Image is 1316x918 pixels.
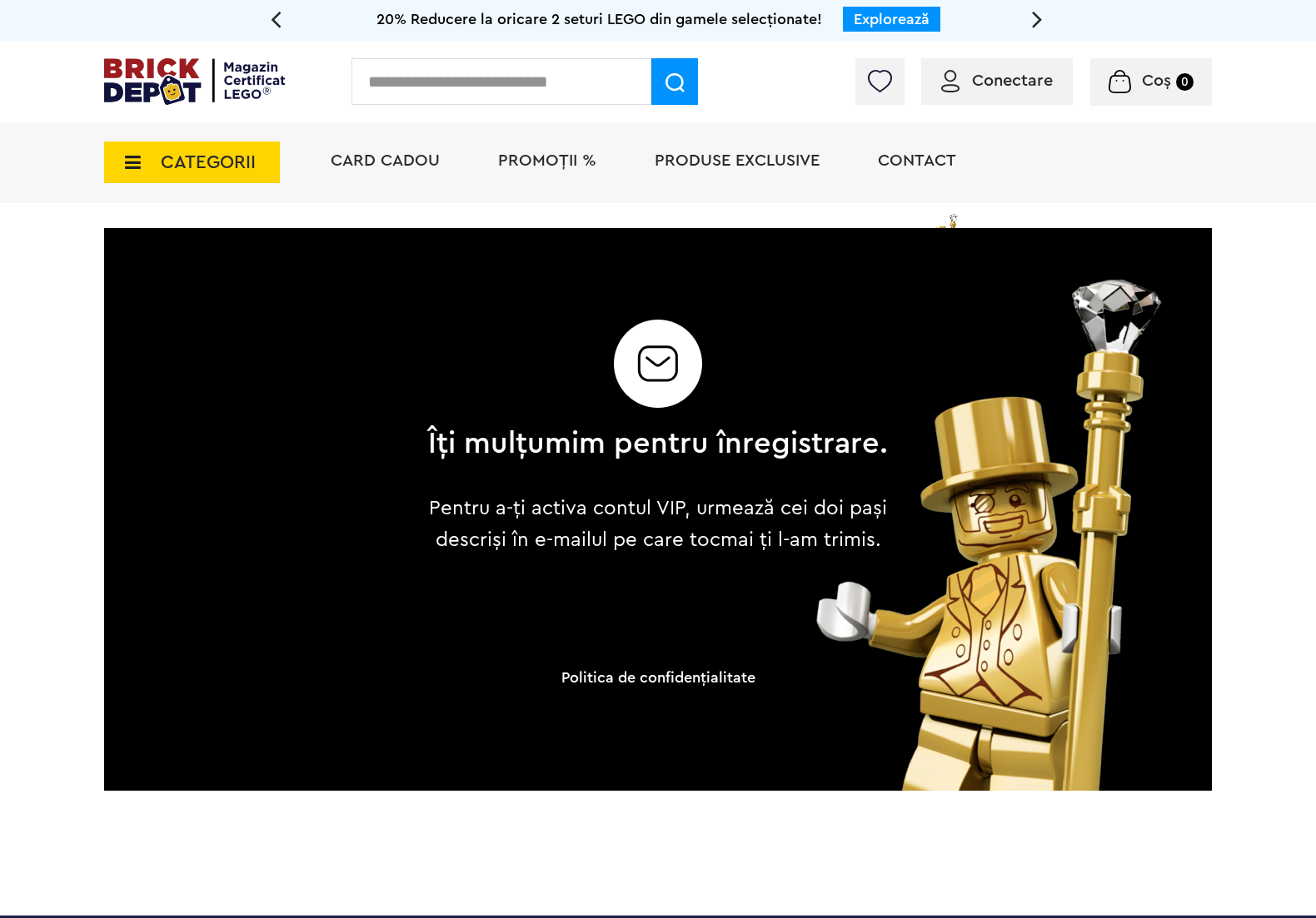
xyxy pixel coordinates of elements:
[376,12,822,27] span: 20% Reducere la oricare 2 seturi LEGO din gamele selecționate!
[498,152,596,169] a: PROMOȚII %
[878,152,956,169] a: Contact
[854,12,930,27] a: Explorează
[561,670,755,685] a: Politica de confidenţialitate
[331,152,440,169] a: Card Cadou
[161,153,256,171] span: CATEGORII
[655,152,820,169] a: Produse exclusive
[941,72,1053,89] a: Conectare
[416,493,901,556] p: Pentru a-ți activa contul VIP, urmează cei doi pași descriși în e-mailul pe care tocmai ți l-am t...
[1176,73,1194,91] small: 0
[1142,72,1171,89] span: Coș
[972,72,1053,89] span: Conectare
[428,428,889,459] h2: Îți mulțumim pentru înregistrare.
[792,280,1212,791] img: vip_page_image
